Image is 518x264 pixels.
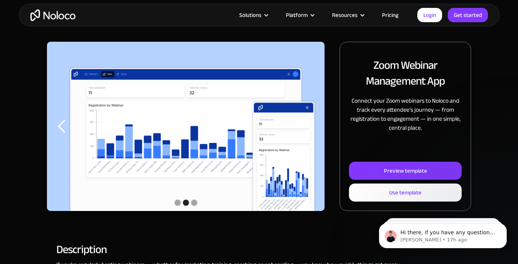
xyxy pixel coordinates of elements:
h2: Description [56,246,462,253]
a: home [30,9,76,21]
div: previous slide [47,42,77,211]
a: Preview template [349,162,462,180]
div: Resources [332,10,358,20]
div: Platform [286,10,308,20]
div: 2 of 3 [47,42,325,211]
div: Resources [323,10,373,20]
iframe: Intercom notifications message [368,208,518,260]
div: Preview template [384,166,427,176]
div: next slide [294,42,325,211]
div: Show slide 2 of 3 [183,200,189,206]
div: Use template [389,188,421,197]
div: Solutions [230,10,276,20]
a: Login [417,8,442,22]
div: Platform [276,10,323,20]
h2: Zoom Webinar Management App [349,57,462,89]
a: Get started [448,8,488,22]
a: Use template [349,184,462,202]
div: Show slide 1 of 3 [175,200,181,206]
div: carousel [47,42,325,211]
p: Connect your Zoom webinars to Noloco and track every attendee's journey — from registration to en... [349,96,462,132]
div: Solutions [239,10,261,20]
div: Show slide 3 of 3 [191,200,197,206]
a: Pricing [373,10,408,20]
